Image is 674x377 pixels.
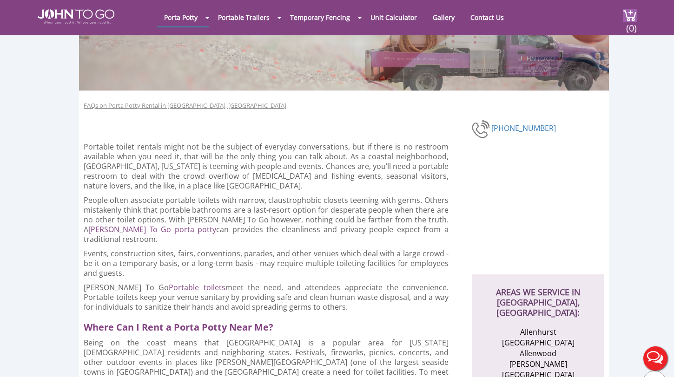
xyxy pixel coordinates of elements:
[84,283,449,312] p: [PERSON_NAME] To Go meet the need, and attendees appreciate the convenience. Portable toilets kee...
[491,123,556,133] a: [PHONE_NUMBER]
[493,338,583,348] li: [GEOGRAPHIC_DATA]
[363,8,424,26] a: Unit Calculator
[481,274,595,318] h2: AREAS WE SERVICE IN [GEOGRAPHIC_DATA], [GEOGRAPHIC_DATA]:
[84,317,456,333] h2: Where Can I Rent a Porta Potty Near Me?
[463,8,511,26] a: Contact Us
[84,195,449,244] p: People often associate portable toilets with narrow, claustrophobic closets teeming with germs. O...
[623,9,637,22] img: cart a
[38,9,114,24] img: JOHN to go
[157,8,205,26] a: Porta Potty
[211,8,277,26] a: Portable Trailers
[283,8,357,26] a: Temporary Fencing
[84,142,449,191] p: Portable toilet rentals might not be the subject of everyday conversations, but if there is no re...
[637,340,674,377] button: Live Chat
[169,282,225,292] a: Portable toilets
[493,327,583,338] li: Allenhurst
[353,4,604,91] img: Truck
[84,101,286,110] a: FAQs on Porta Potty Rental in [GEOGRAPHIC_DATA], [GEOGRAPHIC_DATA]
[88,224,216,234] a: [PERSON_NAME] To Go porta potty
[426,8,462,26] a: Gallery
[626,14,637,34] span: (0)
[493,348,583,359] li: Allenwood
[472,119,491,139] img: phone-number
[84,249,449,278] p: Events, construction sites, fairs, conventions, parades, and other venues which deal with a large...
